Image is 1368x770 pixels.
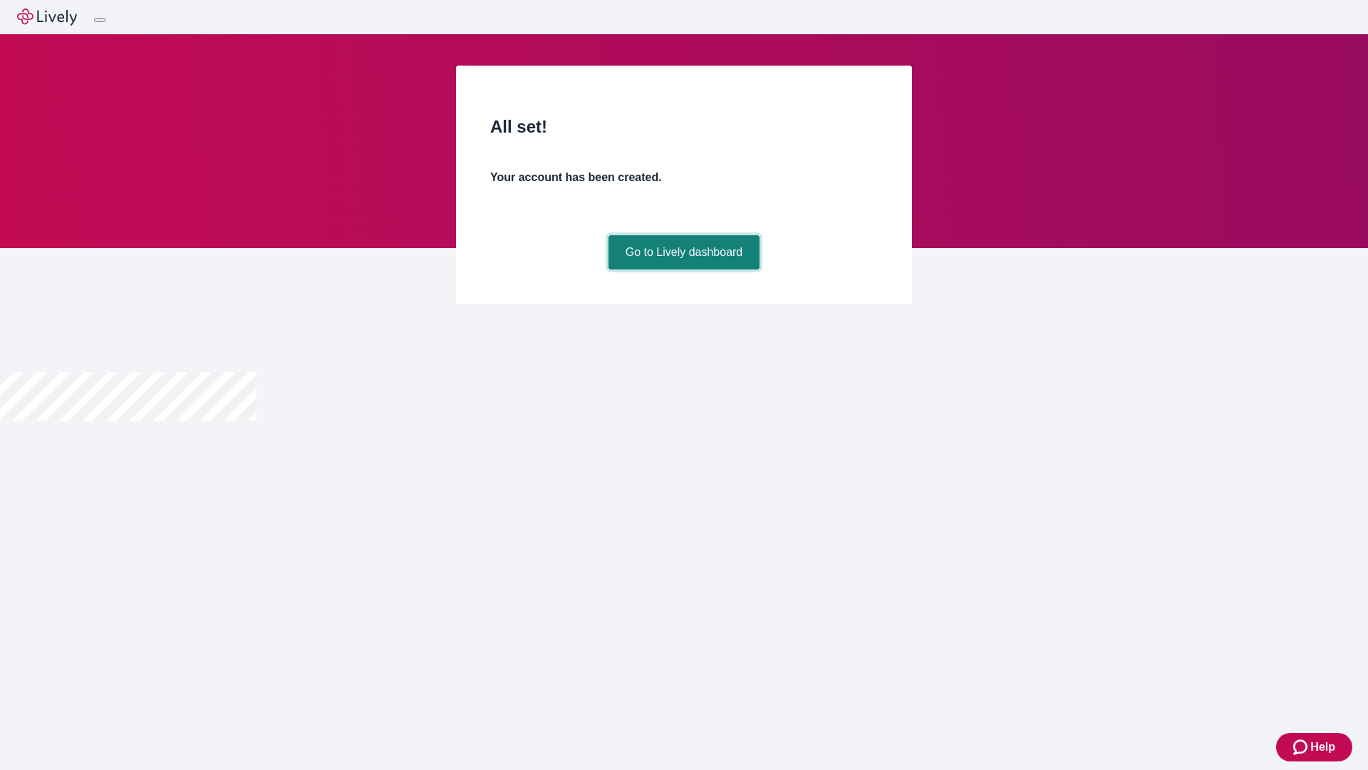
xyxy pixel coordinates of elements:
img: Lively [17,9,77,26]
h4: Your account has been created. [490,169,878,186]
svg: Zendesk support icon [1293,739,1310,756]
h2: All set! [490,114,878,140]
button: Log out [94,18,105,22]
span: Help [1310,739,1335,756]
a: Go to Lively dashboard [608,235,760,269]
button: Zendesk support iconHelp [1276,733,1352,761]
